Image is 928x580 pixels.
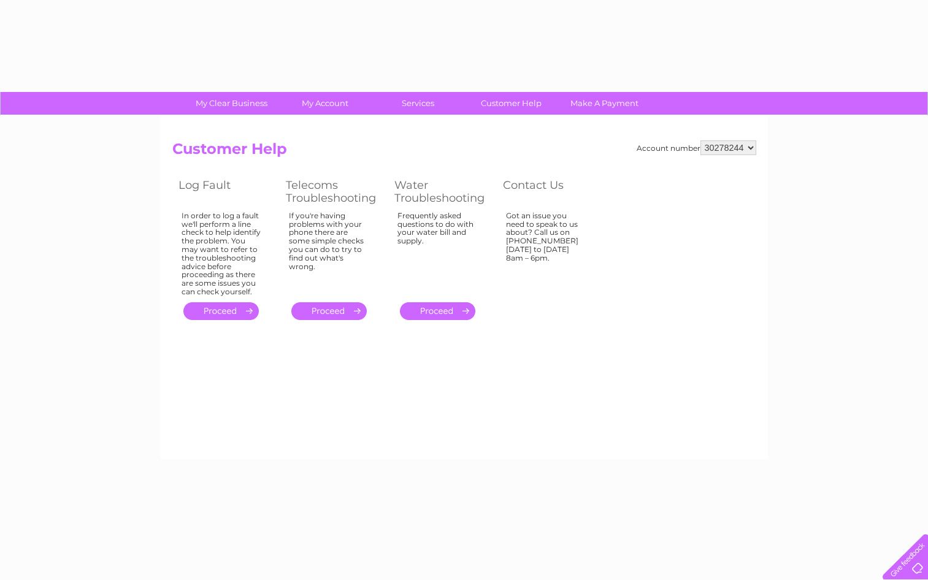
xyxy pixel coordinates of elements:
div: Account number [637,140,756,155]
a: My Clear Business [181,92,282,115]
div: In order to log a fault we'll perform a line check to help identify the problem. You may want to ... [182,212,261,296]
th: Water Troubleshooting [388,175,497,208]
th: Telecoms Troubleshooting [280,175,388,208]
a: My Account [274,92,375,115]
div: Frequently asked questions to do with your water bill and supply. [397,212,478,291]
div: Got an issue you need to speak to us about? Call us on [PHONE_NUMBER] [DATE] to [DATE] 8am – 6pm. [506,212,586,291]
a: . [400,302,475,320]
th: Log Fault [172,175,280,208]
a: Services [367,92,469,115]
th: Contact Us [497,175,604,208]
h2: Customer Help [172,140,756,164]
a: . [291,302,367,320]
a: Make A Payment [554,92,655,115]
a: Customer Help [461,92,562,115]
a: . [183,302,259,320]
div: If you're having problems with your phone there are some simple checks you can do to try to find ... [289,212,370,291]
